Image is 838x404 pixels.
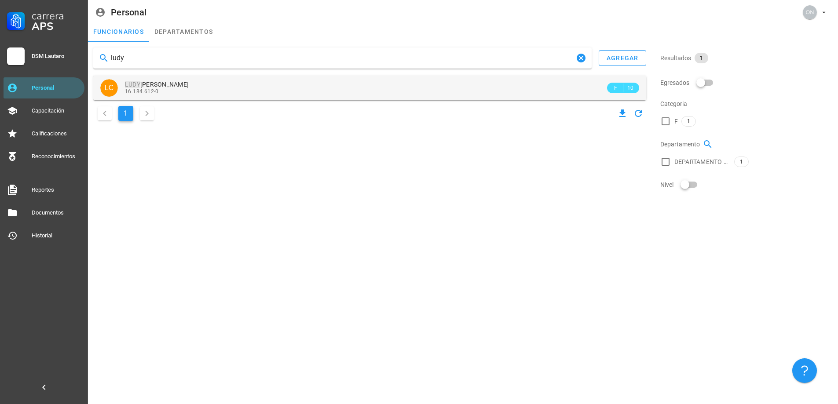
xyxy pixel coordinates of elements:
a: Calificaciones [4,123,84,144]
div: APS [32,21,81,32]
a: Historial [4,225,84,246]
span: 1 [700,53,703,63]
input: Buscar funcionarios… [111,51,574,65]
a: Reportes [4,179,84,200]
a: Capacitación [4,100,84,121]
span: 1 [740,157,743,167]
div: Egresados [660,72,833,93]
a: Documentos [4,202,84,223]
span: [PERSON_NAME] [125,81,189,88]
div: Calificaciones [32,130,81,137]
a: Reconocimientos [4,146,84,167]
div: Nivel [660,174,833,195]
div: Categoria [660,93,833,114]
div: Personal [111,7,146,17]
div: Personal [32,84,81,91]
div: Historial [32,232,81,239]
div: Reconocimientos [32,153,81,160]
a: funcionarios [88,21,149,42]
mark: LUDY [125,81,140,88]
span: F [674,117,678,126]
div: Documentos [32,209,81,216]
div: Resultados [660,47,833,69]
a: departamentos [149,21,218,42]
div: avatar [803,5,817,19]
div: agregar [606,55,639,62]
button: Página actual, página 1 [118,106,133,121]
div: Capacitación [32,107,81,114]
span: DEPARTAMENTO SALUD RURAL [674,157,731,166]
div: DSM Lautaro [32,53,81,60]
div: Carrera [32,11,81,21]
span: 10 [627,84,634,92]
div: Departamento [660,134,833,155]
span: 16.184.612-0 [125,88,159,95]
span: LC [105,79,113,97]
div: Reportes [32,186,81,193]
a: Personal [4,77,84,98]
nav: Navegación de paginación [93,104,158,123]
span: 1 [687,116,690,126]
button: agregar [599,50,646,66]
button: Clear [576,53,586,63]
span: F [612,84,619,92]
div: avatar [100,79,118,97]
